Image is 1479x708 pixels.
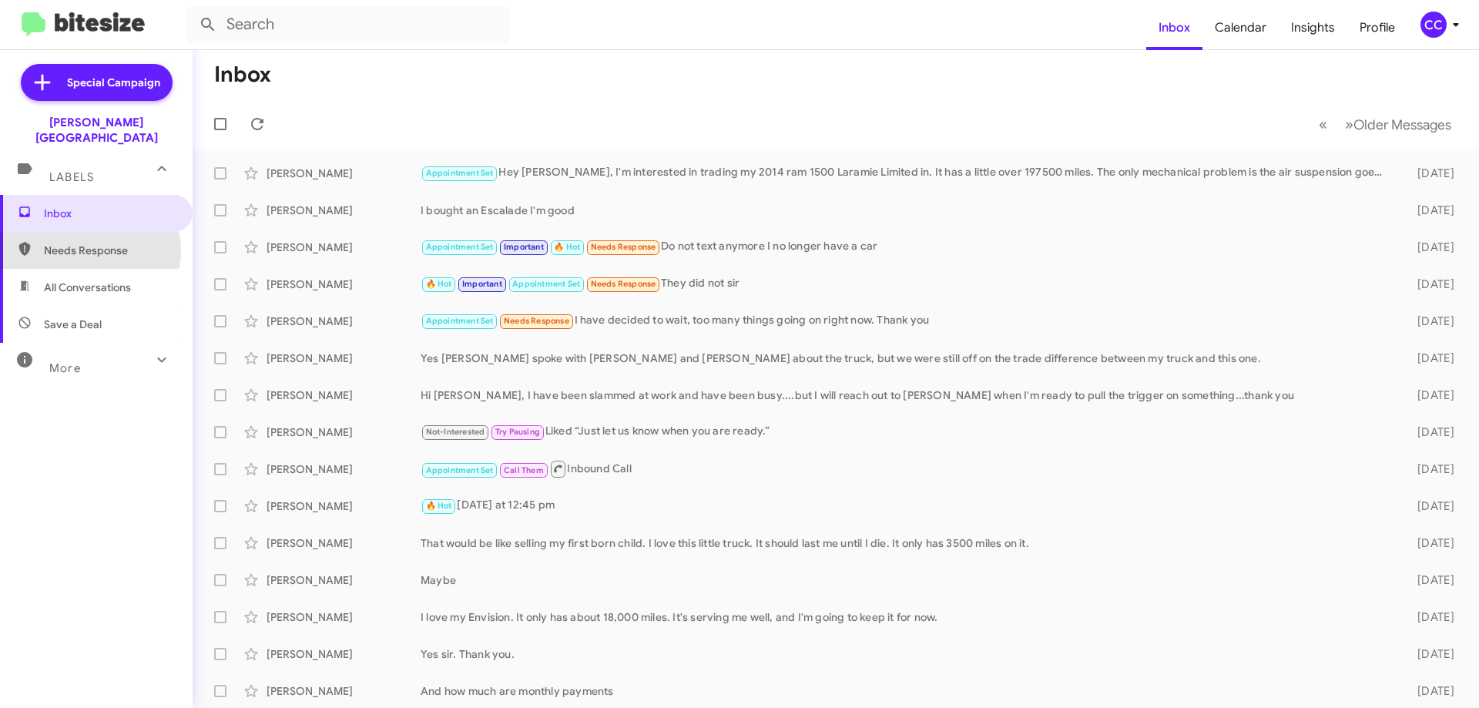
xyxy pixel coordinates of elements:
[1393,166,1467,181] div: [DATE]
[1336,109,1461,140] button: Next
[44,280,131,295] span: All Conversations
[267,314,421,329] div: [PERSON_NAME]
[1393,424,1467,440] div: [DATE]
[267,609,421,625] div: [PERSON_NAME]
[267,203,421,218] div: [PERSON_NAME]
[21,64,173,101] a: Special Campaign
[1202,5,1279,50] a: Calendar
[1319,115,1327,134] span: «
[49,361,81,375] span: More
[267,683,421,699] div: [PERSON_NAME]
[591,242,656,252] span: Needs Response
[267,646,421,662] div: [PERSON_NAME]
[186,6,510,43] input: Search
[504,316,569,326] span: Needs Response
[67,75,160,90] span: Special Campaign
[44,243,175,258] span: Needs Response
[267,166,421,181] div: [PERSON_NAME]
[267,351,421,366] div: [PERSON_NAME]
[267,277,421,292] div: [PERSON_NAME]
[1393,683,1467,699] div: [DATE]
[267,388,421,403] div: [PERSON_NAME]
[1393,646,1467,662] div: [DATE]
[426,501,452,511] span: 🔥 Hot
[504,242,544,252] span: Important
[421,351,1393,366] div: Yes [PERSON_NAME] spoke with [PERSON_NAME] and [PERSON_NAME] about the truck, but we were still o...
[1393,535,1467,551] div: [DATE]
[1393,351,1467,366] div: [DATE]
[426,465,494,475] span: Appointment Set
[267,424,421,440] div: [PERSON_NAME]
[267,498,421,514] div: [PERSON_NAME]
[421,459,1393,478] div: Inbound Call
[426,279,452,289] span: 🔥 Hot
[421,646,1393,662] div: Yes sir. Thank you.
[267,535,421,551] div: [PERSON_NAME]
[44,317,102,332] span: Save a Deal
[1393,314,1467,329] div: [DATE]
[426,168,494,178] span: Appointment Set
[462,279,502,289] span: Important
[1393,203,1467,218] div: [DATE]
[267,240,421,255] div: [PERSON_NAME]
[267,461,421,477] div: [PERSON_NAME]
[421,164,1393,182] div: Hey [PERSON_NAME], I'm interested in trading my 2014 ram 1500 Laramie Limited in. It has a little...
[1146,5,1202,50] a: Inbox
[512,279,580,289] span: Appointment Set
[214,62,271,87] h1: Inbox
[1347,5,1407,50] a: Profile
[504,465,544,475] span: Call Them
[421,388,1393,403] div: Hi [PERSON_NAME], I have been slammed at work and have been busy....but I will reach out to [PERS...
[1393,461,1467,477] div: [DATE]
[421,683,1393,699] div: And how much are monthly payments
[1310,109,1336,140] button: Previous
[421,609,1393,625] div: I love my Envision. It only has about 18,000 miles. It's serving me well, and I'm going to keep i...
[421,535,1393,551] div: That would be like selling my first born child. I love this little truck. It should last me until...
[1345,115,1353,134] span: »
[1393,277,1467,292] div: [DATE]
[591,279,656,289] span: Needs Response
[1279,5,1347,50] a: Insights
[495,427,540,437] span: Try Pausing
[426,242,494,252] span: Appointment Set
[1393,240,1467,255] div: [DATE]
[1310,109,1461,140] nav: Page navigation example
[1393,572,1467,588] div: [DATE]
[1353,116,1451,133] span: Older Messages
[1393,388,1467,403] div: [DATE]
[1420,12,1447,38] div: CC
[267,572,421,588] div: [PERSON_NAME]
[426,316,494,326] span: Appointment Set
[421,203,1393,218] div: I bought an Escalade I'm good
[1407,12,1462,38] button: CC
[421,275,1393,293] div: They did not sir
[421,312,1393,330] div: I have decided to wait, too many things going on right now. Thank you
[421,423,1393,441] div: Liked “Just let us know when you are ready.”
[44,206,175,221] span: Inbox
[421,497,1393,515] div: [DATE] at 12:45 pm
[1393,609,1467,625] div: [DATE]
[426,427,485,437] span: Not-Interested
[1393,498,1467,514] div: [DATE]
[49,170,94,184] span: Labels
[421,238,1393,256] div: Do not text anymore I no longer have a car
[554,242,580,252] span: 🔥 Hot
[421,572,1393,588] div: Maybe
